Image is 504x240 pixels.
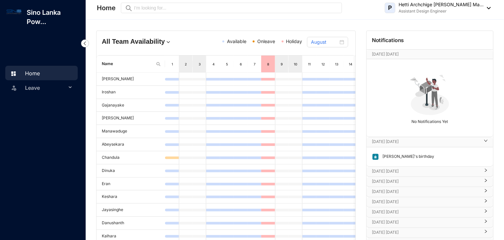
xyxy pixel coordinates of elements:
span: right [484,222,488,223]
p: [DATE] [DATE] [372,199,480,205]
p: Hetti Archchige [PERSON_NAME] Ma... [399,1,484,8]
span: right [484,212,488,213]
span: right [484,232,488,233]
p: Sino Lanka Pow... [21,8,86,26]
div: 4 [211,61,216,67]
td: Eran [97,178,165,191]
img: nav-icon-left.19a07721e4dec06a274f6d07517f07b7.svg [81,39,89,47]
p: [DATE] [DATE] [372,209,480,215]
span: right [484,191,488,193]
div: 7 [252,61,257,67]
p: Home [97,3,116,12]
div: 1 [170,61,175,67]
td: [PERSON_NAME] [97,112,165,125]
div: 8 [266,61,271,67]
span: Onleave [257,38,275,44]
input: Select month [311,38,338,46]
div: [DATE] [DATE] [367,218,493,228]
img: birthday.63217d55a54455b51415ef6ca9a78895.svg [372,153,379,160]
td: Dinuka [97,164,165,178]
p: Notifications [372,36,404,44]
div: 5 [224,61,230,67]
span: right [484,181,488,182]
img: dropdown.780994ddfa97fca24b89f58b1de131fa.svg [165,39,172,45]
img: search.8ce656024d3affaeffe32e5b30621cb7.svg [156,61,161,67]
p: No Notifications Yet [369,116,491,125]
span: Name [102,61,153,67]
h4: All Team Availability [102,37,184,46]
p: [DATE] [DATE] [372,188,480,195]
span: Holiday [286,38,302,44]
div: [DATE] [DATE] [367,228,493,238]
div: 6 [238,61,243,67]
img: no-notification-yet.99f61bb71409b19b567a5111f7a484a1.svg [407,71,453,116]
td: Abeysekara [97,138,165,151]
div: 9 [279,61,285,67]
span: right [484,202,488,203]
td: [PERSON_NAME] [97,73,165,86]
td: Gajanayake [97,99,165,112]
p: [PERSON_NAME]'s birthday [379,153,434,160]
div: [DATE] [DATE] [367,177,493,187]
td: Danushanth [97,217,165,230]
td: Keshara [97,190,165,204]
p: [DATE] [DATE] [372,178,480,185]
div: [DATE] [DATE] [367,187,493,197]
img: log [7,8,21,15]
div: 10 [293,61,298,67]
td: Manawaduge [97,125,165,138]
div: [DATE] [DATE] [367,207,493,217]
p: [DATE] [DATE] [372,219,480,226]
div: [DATE] [DATE] [367,137,493,147]
p: [DATE] [DATE] [372,168,480,175]
div: [DATE] [DATE] [367,197,493,207]
div: [DATE] [DATE] [367,167,493,177]
td: Chandula [97,151,165,164]
span: right [484,141,488,143]
a: Home [9,70,40,77]
p: [DATE] [DATE] [372,229,480,236]
span: right [484,171,488,172]
div: 3 [197,61,202,67]
p: Assistant Design Engineer [399,8,484,14]
div: [DATE] [DATE][DATE] [367,50,493,59]
img: home.c6720e0a13eba0172344.svg [11,71,16,77]
div: 13 [334,61,340,67]
div: 2 [183,61,188,67]
div: 12 [321,61,326,67]
span: P [388,5,392,11]
p: [DATE] [DATE] [372,138,480,145]
img: dropdown-black.8e83cc76930a90b1a4fdb6d089b7bf3a.svg [484,7,491,9]
div: 14 [348,61,353,67]
li: Home [5,66,78,80]
input: I’m looking for... [134,4,338,12]
p: [DATE] [DATE] [372,51,475,58]
div: 11 [307,61,312,67]
span: Leave [25,81,67,94]
td: Iroshan [97,86,165,99]
td: Jayasinghe [97,204,165,217]
img: leave-unselected.2934df6273408c3f84d9.svg [11,84,17,91]
span: Available [227,38,246,44]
